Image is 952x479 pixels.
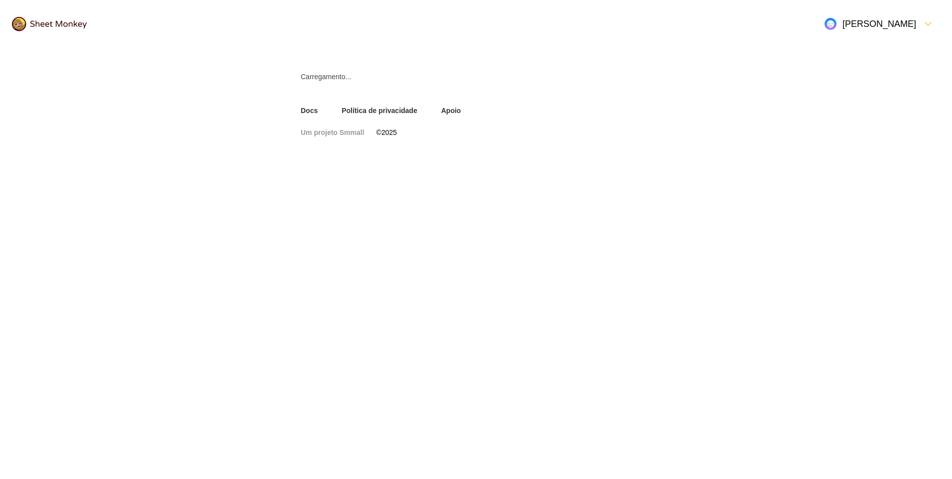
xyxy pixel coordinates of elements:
[301,106,318,116] a: Docs
[12,17,87,31] img: logo@2x.png
[441,106,461,116] a: Apoio
[301,72,651,82] div: Carregamento...
[842,18,916,30] font: [PERSON_NAME]
[376,127,397,137] span: ©
[301,127,364,137] a: Um projeto Smmall
[922,18,934,30] svg: FormDown
[342,106,417,116] a: Política de privacidade
[381,128,397,136] font: 2025
[819,12,940,36] button: Abrir menu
